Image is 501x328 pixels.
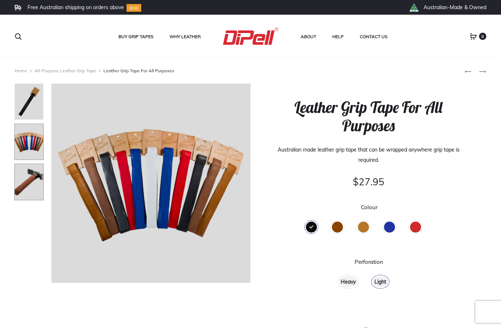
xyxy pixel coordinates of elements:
[332,32,344,41] a: Help
[14,164,44,200] img: Dipell-Upgrades-BandSample-153-Paul-Osta-80x100.jpg
[424,4,486,11] li: Australian-Made & Owned
[15,68,27,73] a: Home
[470,33,477,40] a: 0
[301,32,316,41] a: About
[274,145,462,165] p: Australian made leather grip tape that can be wrapped anywhere grip tape is required.
[353,176,384,188] bdi: 27.95
[127,4,141,12] img: Group-10.svg
[479,33,486,40] span: 0
[118,32,153,41] a: Buy Grip Tapes
[15,65,464,76] nav: Leather Grip Tape For All Purposes
[14,124,44,160] img: Dipell-General-Purpose-Mix-80x100.jpg
[353,176,359,188] span: $
[274,98,462,135] h1: Leather Grip Tape For All Purposes
[15,5,21,11] img: Frame.svg
[169,32,201,41] a: Why Leather
[409,4,418,12] img: th_right_icon2.png
[28,4,124,11] li: Free Australian shipping on orders above
[360,32,387,41] a: Contact Us
[361,204,377,210] label: Colour
[464,65,486,76] nav: Product navigation
[14,83,44,120] img: Dipell-General-Purpose-Black-80x100.jpg
[34,68,96,73] a: All-Purpose Leather Grip Tape
[355,259,383,265] label: Perforation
